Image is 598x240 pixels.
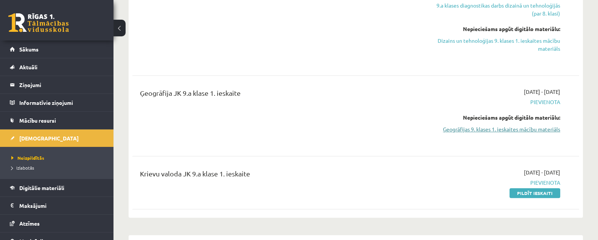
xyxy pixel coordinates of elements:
a: Pildīt ieskaiti [509,188,560,198]
a: [DEMOGRAPHIC_DATA] [10,129,104,147]
span: Izlabotās [11,165,34,171]
a: Dizains un tehnoloģijas 9. klases 1. ieskaites mācību materiāls [428,37,560,53]
a: Maksājumi [10,197,104,214]
span: [DEMOGRAPHIC_DATA] [19,135,79,142]
legend: Maksājumi [19,197,104,214]
span: Aktuāli [19,64,37,70]
a: Ziņojumi [10,76,104,94]
legend: Informatīvie ziņojumi [19,94,104,111]
span: Digitālie materiāli [19,184,64,191]
span: [DATE] - [DATE] [524,168,560,176]
span: Pievienota [428,98,560,106]
a: Mācību resursi [10,112,104,129]
a: Aktuāli [10,58,104,76]
span: [DATE] - [DATE] [524,88,560,96]
span: Mācību resursi [19,117,56,124]
div: Nepieciešams apgūt digitālo materiālu: [428,25,560,33]
span: Neizpildītās [11,155,44,161]
a: Izlabotās [11,164,106,171]
legend: Ziņojumi [19,76,104,94]
a: Sākums [10,41,104,58]
a: Neizpildītās [11,154,106,161]
div: Krievu valoda JK 9.a klase 1. ieskaite [140,168,416,182]
span: Atzīmes [19,220,40,227]
a: 9.a klases diagnostikas darbs dizainā un tehnoloģijās (par 8. klasi) [428,2,560,17]
span: Sākums [19,46,39,53]
span: Pievienota [428,179,560,187]
a: Digitālie materiāli [10,179,104,196]
a: Rīgas 1. Tālmācības vidusskola [8,13,69,32]
a: Informatīvie ziņojumi [10,94,104,111]
a: Atzīmes [10,215,104,232]
a: Ģeogrāfijas 9. klases 1. ieskaites mācību materiāls [428,125,560,133]
div: Ģeogrāfija JK 9.a klase 1. ieskaite [140,88,416,102]
div: Nepieciešams apgūt digitālo materiālu: [428,114,560,122]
